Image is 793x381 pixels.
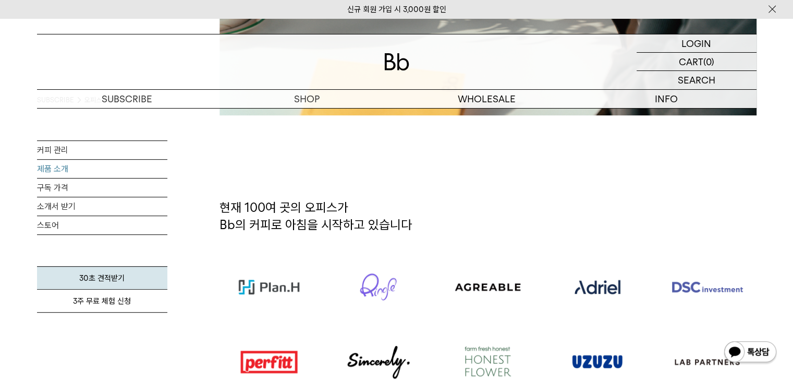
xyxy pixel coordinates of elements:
a: 30초 견적받기 [37,266,167,290]
a: 신규 회원 가입 시 3,000원 할인 [347,5,446,14]
p: (0) [703,53,714,70]
a: CART (0) [637,53,757,71]
a: 제품 소개 [37,160,167,178]
img: 로고 [452,343,524,381]
p: SEARCH [678,71,715,89]
p: LOGIN [681,34,711,52]
a: LOGIN [637,34,757,53]
a: 구독 가격 [37,178,167,197]
img: 카카오톡 채널 1:1 채팅 버튼 [723,340,777,365]
img: 로고 [561,343,634,381]
p: WHOLESALE [397,90,577,108]
a: 커피 관리 [37,141,167,159]
img: 로고 [452,268,524,306]
p: CART [679,53,703,70]
a: 3주 무료 체험 신청 [37,290,167,313]
img: 로고 [561,268,634,306]
img: 로고 [342,268,415,306]
img: 로고 [233,343,306,380]
p: INFO [577,90,757,108]
h2: 현재 100여 곳의 오피스가 Bb의 커피로 아침을 시작하고 있습니다 [219,199,757,249]
a: SUBSCRIBE [37,90,217,108]
img: 로고 [384,53,409,70]
img: 로고 [342,343,415,381]
img: 로고 [233,268,306,306]
a: SHOP [217,90,397,108]
img: 로고 [670,268,743,306]
img: 로고 [670,343,743,381]
a: 스토어 [37,216,167,234]
a: 소개서 받기 [37,197,167,216]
